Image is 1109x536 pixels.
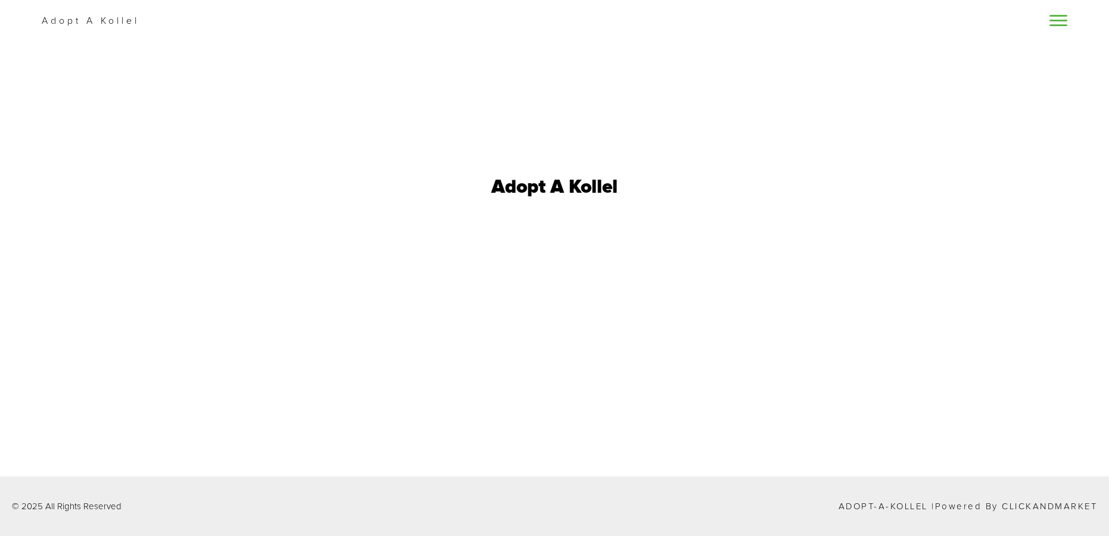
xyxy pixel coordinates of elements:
[935,502,998,511] span: Powered by
[491,178,618,197] h1: Adopt A Kollel
[42,14,139,28] p: Adopt A Kollel
[1002,502,1097,511] a: ClickandMarket
[12,502,122,511] p: © 2025 All Rights Reserved
[839,502,1098,511] p: Adopt-a-Kollel |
